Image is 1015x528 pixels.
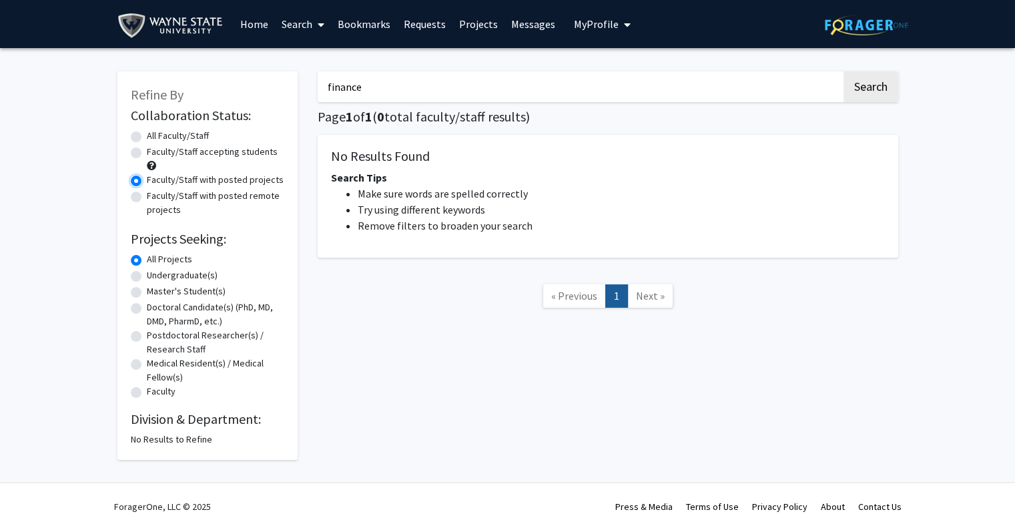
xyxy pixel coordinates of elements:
a: Messages [504,1,562,47]
label: Doctoral Candidate(s) (PhD, MD, DMD, PharmD, etc.) [147,300,284,328]
a: 1 [605,284,628,308]
a: Privacy Policy [752,501,807,513]
h5: No Results Found [331,148,885,164]
a: Next Page [627,284,673,308]
img: ForagerOne Logo [825,15,908,35]
li: Try using different keywords [358,202,885,218]
button: Search [843,71,898,102]
span: Next » [636,289,665,302]
a: Home [234,1,275,47]
iframe: Chat [10,468,57,518]
span: Refine By [131,86,184,103]
h2: Division & Department: [131,411,284,427]
a: Requests [397,1,452,47]
a: Bookmarks [331,1,397,47]
label: All Projects [147,252,192,266]
a: Projects [452,1,504,47]
label: All Faculty/Staff [147,129,209,143]
label: Faculty/Staff with posted remote projects [147,189,284,217]
nav: Page navigation [318,271,898,325]
a: Contact Us [858,501,902,513]
label: Faculty/Staff with posted projects [147,173,284,187]
h2: Collaboration Status: [131,107,284,123]
h2: Projects Seeking: [131,231,284,247]
a: Search [275,1,331,47]
input: Search Keywords [318,71,841,102]
a: Press & Media [615,501,673,513]
span: 1 [365,108,372,125]
span: My Profile [574,17,619,31]
span: 0 [377,108,384,125]
img: Wayne State University Logo [117,11,229,41]
div: No Results to Refine [131,433,284,447]
a: Previous Page [543,284,606,308]
label: Master's Student(s) [147,284,226,298]
label: Postdoctoral Researcher(s) / Research Staff [147,328,284,356]
span: « Previous [551,289,597,302]
h1: Page of ( total faculty/staff results) [318,109,898,125]
label: Medical Resident(s) / Medical Fellow(s) [147,356,284,384]
label: Undergraduate(s) [147,268,218,282]
span: Search Tips [331,171,387,184]
span: 1 [346,108,353,125]
a: Terms of Use [686,501,739,513]
label: Faculty [147,384,176,399]
li: Remove filters to broaden your search [358,218,885,234]
a: About [821,501,845,513]
li: Make sure words are spelled correctly [358,186,885,202]
label: Faculty/Staff accepting students [147,145,278,159]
